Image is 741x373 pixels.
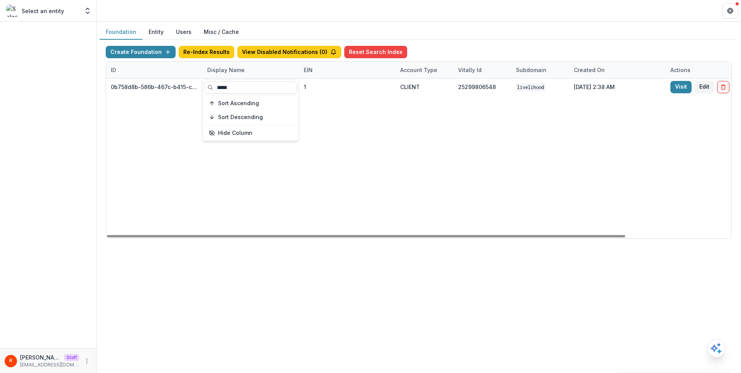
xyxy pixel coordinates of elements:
[569,79,666,95] div: [DATE] 2:38 AM
[400,83,420,91] div: CLIENT
[299,62,396,78] div: EIN
[203,62,299,78] div: Display Name
[82,356,91,366] button: More
[344,46,407,58] button: Reset Search Index
[237,46,341,58] button: View Disabled Notifications (0)
[304,83,306,91] div: 1
[511,66,551,74] div: Subdomain
[170,25,198,40] button: Users
[100,25,142,40] button: Foundation
[666,66,695,74] div: Actions
[9,358,12,363] div: Raj
[569,62,666,78] div: Created on
[707,339,726,358] button: Open AI Assistant
[396,62,453,78] div: Account Type
[106,66,121,74] div: ID
[106,62,203,78] div: ID
[204,111,297,123] button: Sort Descending
[722,3,738,18] button: Get Help
[20,353,61,361] p: [PERSON_NAME]
[22,7,64,15] p: Select an entity
[179,46,234,58] button: Re-Index Results
[695,81,714,93] button: Edit
[396,66,442,74] div: Account Type
[516,83,545,91] code: livelihood
[111,83,198,91] div: 0b758d8b-586b-467c-b415-ce853e23379b
[717,81,729,93] button: Delete Foundation
[204,127,297,139] button: Hide Column
[20,361,79,368] p: [EMAIL_ADDRESS][DOMAIN_NAME]
[299,66,317,74] div: EIN
[198,25,245,40] button: Misc / Cache
[511,62,569,78] div: Subdomain
[142,25,170,40] button: Entity
[218,114,263,121] span: Sort Descending
[204,97,297,109] button: Sort Ascending
[82,3,93,18] button: Open entity switcher
[6,5,19,17] img: Select an entity
[453,66,486,74] div: Vitally Id
[453,62,511,78] div: Vitally Id
[670,81,692,93] a: Visit
[569,66,609,74] div: Created on
[203,66,249,74] div: Display Name
[106,46,176,58] button: Create Foundation
[458,83,496,91] div: 25299806548
[218,100,259,107] span: Sort Ascending
[64,354,79,361] p: Staff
